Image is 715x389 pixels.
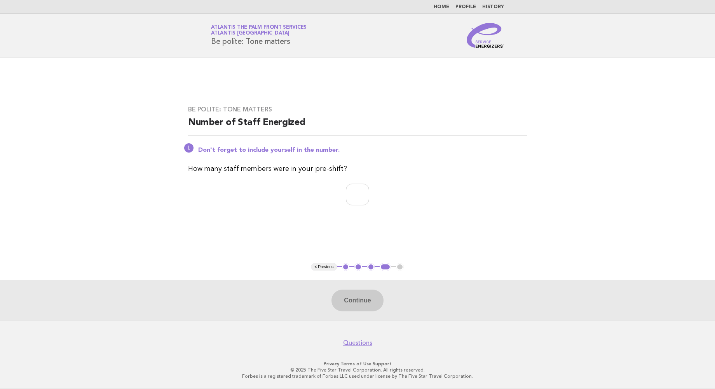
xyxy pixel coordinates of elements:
a: Atlantis The Palm Front ServicesAtlantis [GEOGRAPHIC_DATA] [211,25,307,36]
p: © 2025 The Five Star Travel Corporation. All rights reserved. [120,367,595,373]
a: Profile [455,5,476,9]
button: 3 [367,263,375,271]
a: Questions [343,339,372,347]
p: Don't forget to include yourself in the number. [198,146,527,154]
a: Support [373,361,392,366]
h3: Be polite: Tone matters [188,106,527,113]
button: 1 [342,263,350,271]
span: Atlantis [GEOGRAPHIC_DATA] [211,31,289,36]
p: · · [120,361,595,367]
p: How many staff members were in your pre-shift? [188,163,527,174]
button: 2 [354,263,362,271]
a: History [482,5,504,9]
h2: Number of Staff Energized [188,116,527,135]
img: Service Energizers [467,23,504,48]
a: Terms of Use [340,361,371,366]
button: < Previous [311,263,337,271]
h1: Be polite: Tone matters [211,25,307,45]
a: Privacy [324,361,339,366]
a: Home [434,5,449,9]
button: 4 [380,263,391,271]
p: Forbes is a registered trademark of Forbes LLC used under license by The Five Star Travel Corpora... [120,373,595,379]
